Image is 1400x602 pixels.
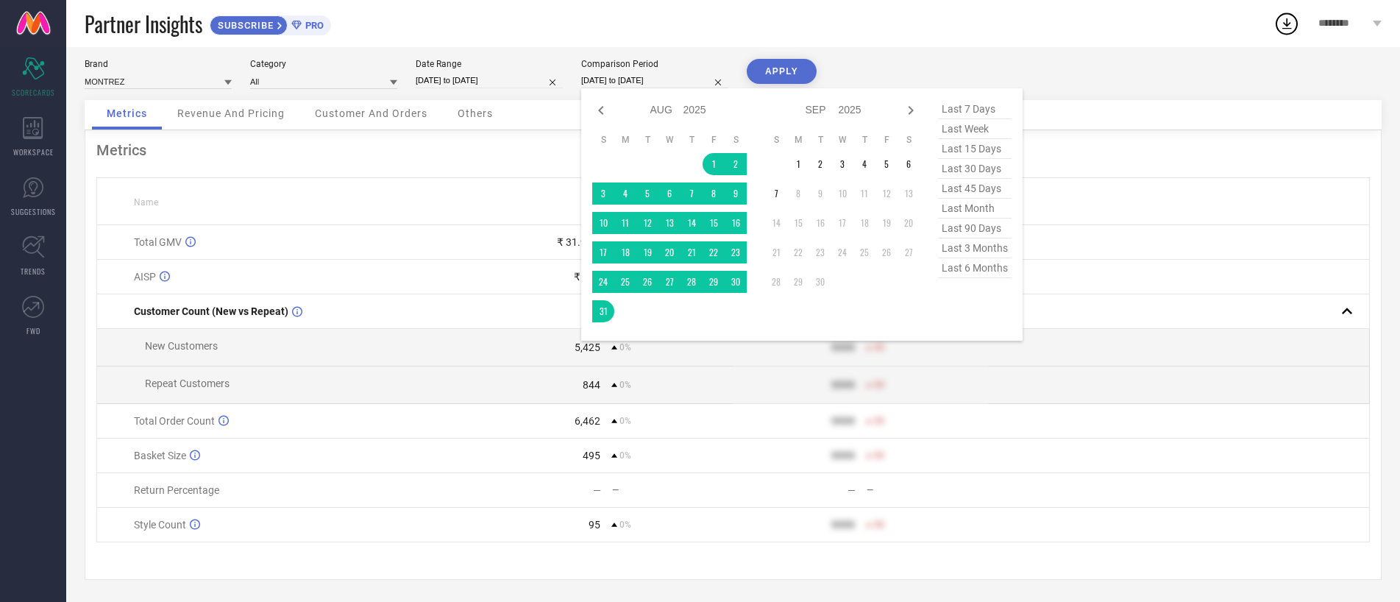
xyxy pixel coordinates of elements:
th: Saturday [725,134,747,146]
th: Sunday [592,134,614,146]
td: Sat Aug 30 2025 [725,271,747,293]
th: Friday [875,134,898,146]
span: AISP [134,271,156,283]
td: Sat Aug 02 2025 [725,153,747,175]
span: 0% [619,342,631,353]
span: Return Percentage [134,484,219,496]
td: Fri Aug 22 2025 [703,241,725,263]
td: Mon Aug 18 2025 [614,241,636,263]
input: Select date range [416,73,563,88]
div: 9999 [831,379,855,391]
span: Total Order Count [134,415,215,427]
span: Revenue And Pricing [177,107,285,119]
span: Repeat Customers [145,378,230,389]
div: 844 [583,379,600,391]
div: 9999 [831,519,855,531]
td: Sat Aug 23 2025 [725,241,747,263]
td: Tue Aug 19 2025 [636,241,658,263]
td: Sun Aug 31 2025 [592,300,614,322]
td: Sat Sep 20 2025 [898,212,920,234]
td: Sat Sep 27 2025 [898,241,920,263]
span: last month [938,199,1012,219]
td: Thu Sep 25 2025 [853,241,875,263]
td: Sun Sep 14 2025 [765,212,787,234]
td: Thu Sep 04 2025 [853,153,875,175]
div: Previous month [592,102,610,119]
span: 0% [619,416,631,426]
span: Customer And Orders [315,107,427,119]
span: 0% [619,520,631,530]
div: 6,462 [575,415,600,427]
span: PRO [302,20,324,31]
td: Wed Aug 06 2025 [658,183,681,205]
td: Thu Aug 21 2025 [681,241,703,263]
td: Fri Aug 01 2025 [703,153,725,175]
span: 50 [874,416,884,426]
td: Sun Sep 28 2025 [765,271,787,293]
div: Category [250,59,397,69]
th: Sunday [765,134,787,146]
td: Tue Aug 12 2025 [636,212,658,234]
div: Open download list [1273,10,1300,37]
td: Fri Sep 26 2025 [875,241,898,263]
span: Style Count [134,519,186,531]
div: — [867,485,987,495]
div: — [612,485,733,495]
div: Date Range [416,59,563,69]
td: Sat Sep 13 2025 [898,183,920,205]
td: Wed Aug 27 2025 [658,271,681,293]
input: Select comparison period [581,73,728,88]
td: Mon Sep 22 2025 [787,241,809,263]
td: Mon Aug 25 2025 [614,271,636,293]
span: SUGGESTIONS [11,206,56,217]
td: Sun Sep 21 2025 [765,241,787,263]
td: Sun Aug 24 2025 [592,271,614,293]
td: Mon Sep 29 2025 [787,271,809,293]
td: Sun Aug 03 2025 [592,183,614,205]
td: Tue Sep 30 2025 [809,271,831,293]
td: Mon Aug 11 2025 [614,212,636,234]
th: Monday [614,134,636,146]
td: Sat Aug 16 2025 [725,212,747,234]
th: Saturday [898,134,920,146]
span: 50 [874,450,884,461]
span: last 15 days [938,139,1012,159]
td: Fri Aug 15 2025 [703,212,725,234]
td: Tue Sep 16 2025 [809,212,831,234]
div: 95 [589,519,600,531]
td: Wed Aug 20 2025 [658,241,681,263]
span: Name [134,197,158,208]
div: 9999 [831,415,855,427]
div: Comparison Period [581,59,728,69]
td: Sat Aug 09 2025 [725,183,747,205]
td: Thu Aug 14 2025 [681,212,703,234]
td: Wed Sep 03 2025 [831,153,853,175]
td: Tue Sep 09 2025 [809,183,831,205]
div: 9999 [831,450,855,461]
td: Thu Aug 07 2025 [681,183,703,205]
td: Thu Aug 28 2025 [681,271,703,293]
div: 495 [583,450,600,461]
td: Sat Sep 06 2025 [898,153,920,175]
td: Tue Aug 05 2025 [636,183,658,205]
td: Tue Sep 02 2025 [809,153,831,175]
span: 50 [874,380,884,390]
span: 0% [619,450,631,461]
div: ₹ 482 [574,271,600,283]
span: Metrics [107,107,147,119]
span: New Customers [145,340,218,352]
th: Wednesday [658,134,681,146]
td: Mon Sep 08 2025 [787,183,809,205]
span: SUBSCRIBE [210,20,277,31]
span: Partner Insights [85,9,202,39]
td: Fri Aug 29 2025 [703,271,725,293]
td: Mon Sep 15 2025 [787,212,809,234]
span: Basket Size [134,450,186,461]
span: last 6 months [938,258,1012,278]
td: Wed Aug 13 2025 [658,212,681,234]
span: Customer Count (New vs Repeat) [134,305,288,317]
td: Sun Aug 17 2025 [592,241,614,263]
div: Brand [85,59,232,69]
th: Friday [703,134,725,146]
div: 9999 [831,341,855,353]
